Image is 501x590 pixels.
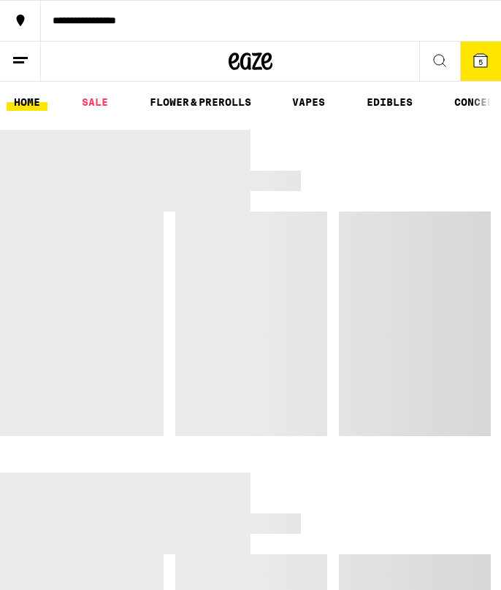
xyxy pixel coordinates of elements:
[460,42,501,81] button: 5
[7,93,47,111] a: HOME
[142,93,259,111] a: FLOWER & PREROLLS
[359,93,420,111] a: EDIBLES
[285,93,332,111] a: VAPES
[74,93,115,111] a: SALE
[478,58,483,66] span: 5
